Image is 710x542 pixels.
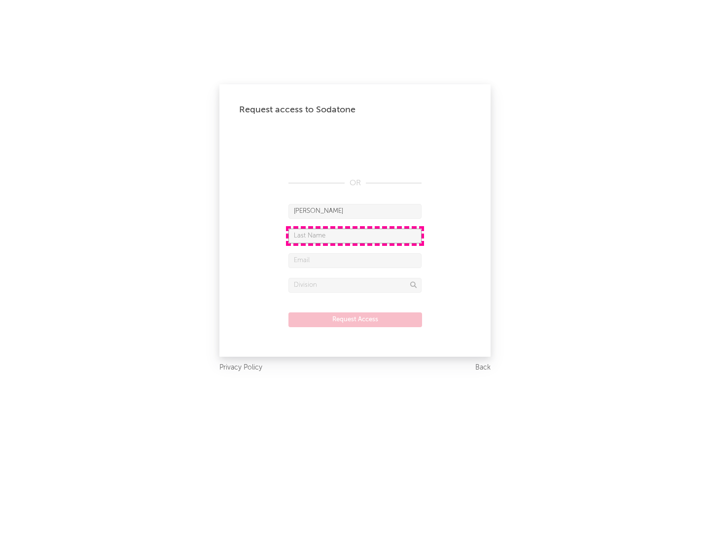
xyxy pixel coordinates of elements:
input: Division [288,278,422,293]
input: Email [288,253,422,268]
div: OR [288,177,422,189]
input: Last Name [288,229,422,243]
button: Request Access [288,312,422,327]
input: First Name [288,204,422,219]
div: Request access to Sodatone [239,104,471,116]
a: Privacy Policy [219,362,262,374]
a: Back [475,362,491,374]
